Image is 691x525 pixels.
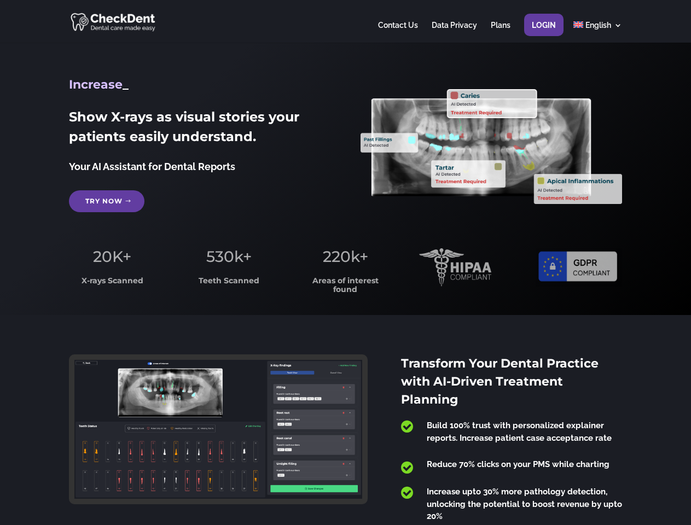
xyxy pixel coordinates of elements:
[93,247,131,266] span: 20K+
[427,459,609,469] span: Reduce 70% clicks on your PMS while charting
[361,89,622,204] img: X_Ray_annotated
[401,356,599,407] span: Transform Your Dental Practice with AI-Driven Treatment Planning
[303,277,389,299] h3: Areas of interest found
[427,421,612,443] span: Build 100% trust with personalized explainer reports. Increase patient case acceptance rate
[401,419,413,434] span: 
[427,487,622,521] span: Increase upto 30% more pathology detection, unlocking the potential to boost revenue by upto 20%
[532,21,556,43] a: Login
[401,460,413,475] span: 
[71,11,156,32] img: CheckDent AI
[585,21,611,30] span: English
[206,247,252,266] span: 530k+
[123,77,129,92] span: _
[573,21,622,43] a: English
[401,486,413,500] span: 
[69,190,144,212] a: Try Now
[323,247,368,266] span: 220k+
[69,161,235,172] span: Your AI Assistant for Dental Reports
[69,77,123,92] span: Increase
[378,21,418,43] a: Contact Us
[491,21,510,43] a: Plans
[69,107,330,152] h2: Show X-rays as visual stories your patients easily understand.
[432,21,477,43] a: Data Privacy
